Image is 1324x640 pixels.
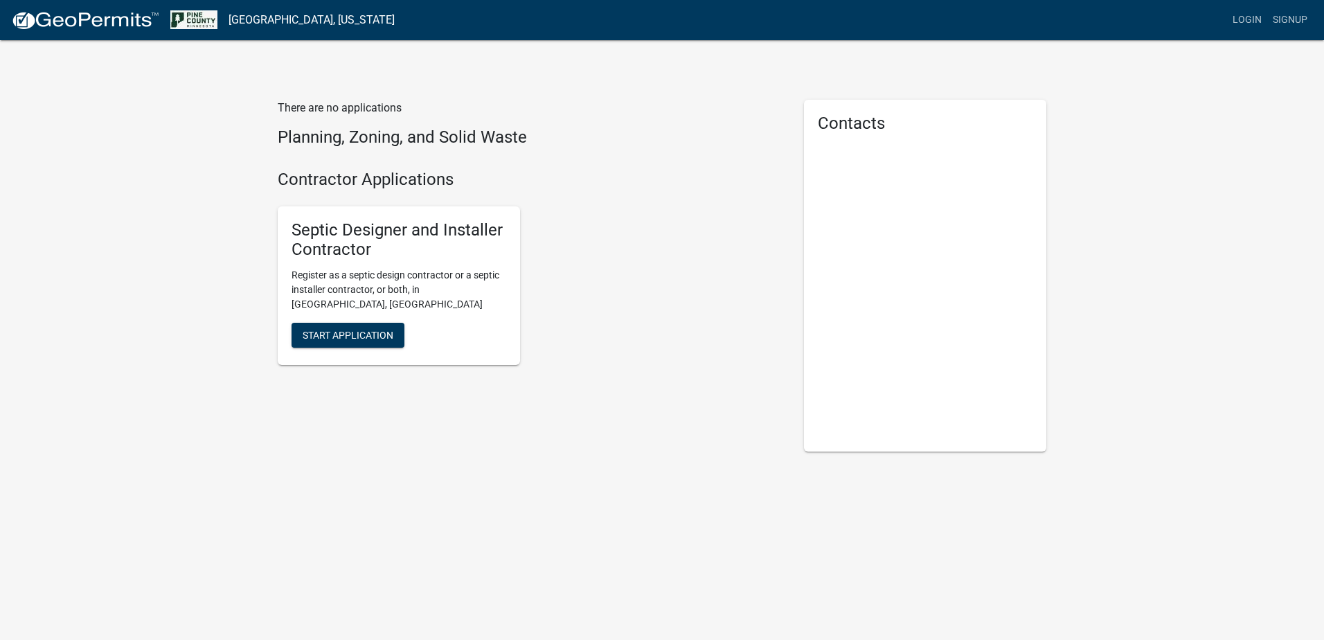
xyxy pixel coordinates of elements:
p: Register as a septic design contractor or a septic installer contractor, or both, in [GEOGRAPHIC_... [292,268,506,312]
h4: Planning, Zoning, and Solid Waste [278,127,783,148]
p: There are no applications [278,100,783,116]
a: Signup [1267,7,1313,33]
a: Login [1227,7,1267,33]
img: Pine County, Minnesota [170,10,217,29]
wm-workflow-list-section: Contractor Applications [278,170,783,376]
h5: Septic Designer and Installer Contractor [292,220,506,260]
h4: Contractor Applications [278,170,783,190]
span: Start Application [303,330,393,341]
button: Start Application [292,323,404,348]
a: [GEOGRAPHIC_DATA], [US_STATE] [229,8,395,32]
h5: Contacts [818,114,1032,134]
